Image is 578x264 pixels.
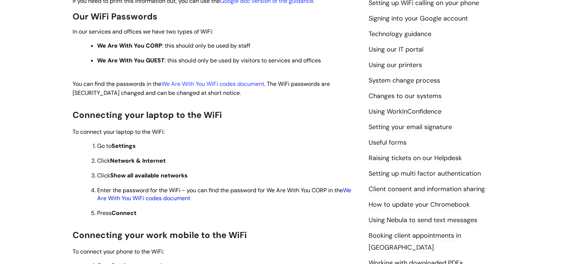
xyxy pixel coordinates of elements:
[73,28,213,35] span: In our services and offices we have two types of WiFi:
[112,209,136,217] strong: Connect
[97,57,165,64] strong: We Are With You GUEST
[112,142,136,150] strong: Settings
[73,128,165,136] span: To connect your laptop to the WiFi:
[73,80,330,97] span: You can find the passwords in the . The WiFi passwords are [SECURITY_DATA] changed and can be cha...
[97,157,166,164] span: Click
[73,229,247,241] span: Connecting your work mobile to the WiFi
[369,185,485,194] a: Client consent and information sharing
[369,123,452,132] a: Setting your email signature
[369,30,431,39] a: Technology guidance
[369,92,442,101] a: Changes to our systems
[369,154,462,163] a: Raising tickets on our Helpdesk
[73,248,164,255] span: To connect your phone to the WiFi:
[97,186,351,202] span: Enter the password for the WiFi - you can find the password for We Are With You CORP in the
[97,42,162,49] strong: We Are With You CORP
[73,109,222,120] span: Connecting your laptop to the WiFi
[73,11,157,22] span: Our WiFi Passwords
[97,142,136,150] span: Go to
[369,169,481,179] a: Setting up multi factor authentication
[369,61,422,70] a: Using our printers
[369,45,423,54] a: Using our IT portal
[97,42,250,49] span: : this should only be used by staff
[369,216,477,225] a: Using Nebula to send text messages
[97,186,351,202] a: We Are With You WiFi codes document
[369,200,470,210] a: How to update your Chromebook
[97,172,188,179] span: Click
[369,231,461,252] a: Booking client appointments in [GEOGRAPHIC_DATA]
[97,57,321,64] span: : this should only be used by visitors to services and offices
[369,138,407,148] a: Useful forms
[369,107,442,116] a: Using WorkInConfidence
[110,157,166,164] strong: Network & Internet
[97,209,136,217] span: Press
[369,14,468,23] a: Signing into your Google account
[161,80,264,88] a: We Are With You WiFi codes document
[369,76,440,85] a: System change process
[110,172,188,179] strong: Show all available networks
